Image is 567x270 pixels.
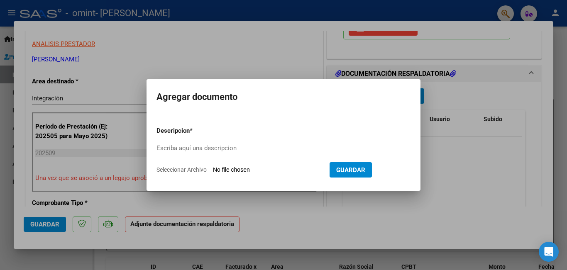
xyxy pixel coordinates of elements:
[330,162,372,178] button: Guardar
[156,126,233,136] p: Descripcion
[156,89,411,105] h2: Agregar documento
[336,166,365,174] span: Guardar
[539,242,559,262] div: Open Intercom Messenger
[156,166,207,173] span: Seleccionar Archivo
